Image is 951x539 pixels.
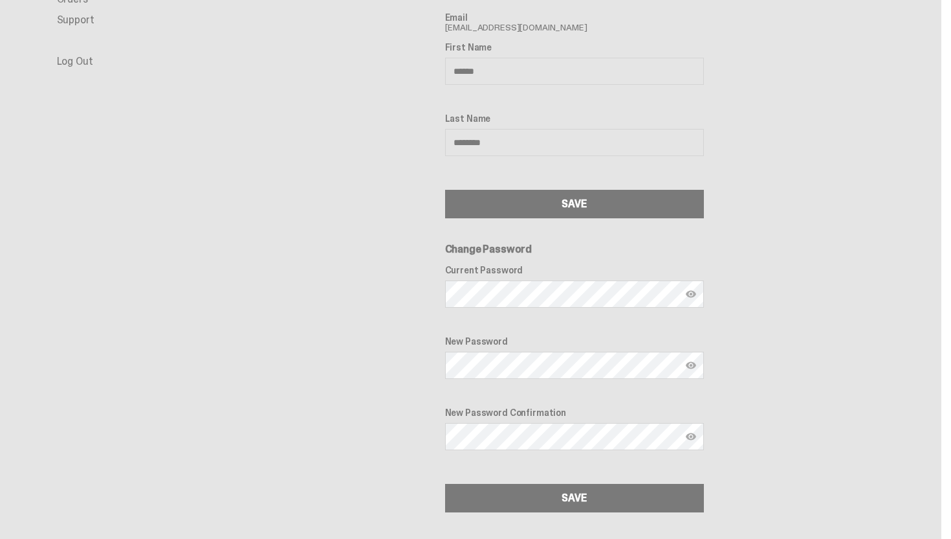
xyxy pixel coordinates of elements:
a: Log Out [57,54,93,68]
img: Show password [686,360,696,371]
label: New Password Confirmation [445,407,704,418]
img: Show password [686,289,696,299]
img: Show password [686,431,696,442]
label: Email [445,12,704,23]
span: [EMAIL_ADDRESS][DOMAIN_NAME] [445,12,704,32]
div: SAVE [562,493,586,503]
h6: Change Password [445,244,704,255]
label: Last Name [445,113,704,124]
label: First Name [445,42,704,52]
div: SAVE [562,199,586,209]
button: SAVE [445,190,704,218]
button: SAVE [445,484,704,512]
label: New Password [445,336,704,347]
label: Current Password [445,265,704,275]
a: Support [57,13,94,27]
